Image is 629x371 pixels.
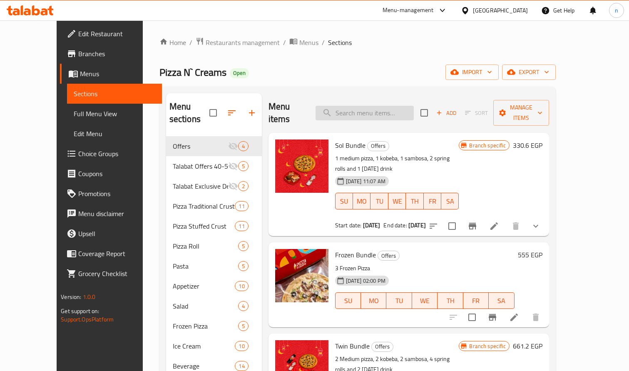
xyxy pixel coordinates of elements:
[235,341,248,351] div: items
[427,195,438,207] span: FR
[173,201,235,211] span: Pizza Traditional Crust
[299,37,318,47] span: Menus
[78,209,155,219] span: Menu disclaimer
[166,176,262,196] div: Talabat Exclusive Deals2
[204,104,222,122] span: Select all sections
[235,221,248,231] div: items
[60,24,162,44] a: Edit Restaurant
[60,224,162,244] a: Upsell
[206,37,280,47] span: Restaurants management
[492,295,511,307] span: SA
[74,129,155,139] span: Edit Menu
[228,181,238,191] svg: Inactive section
[424,193,441,209] button: FR
[443,217,461,235] span: Select to update
[235,281,248,291] div: items
[166,236,262,256] div: Pizza Roll5
[222,103,242,123] span: Sort sections
[78,149,155,159] span: Choice Groups
[173,281,235,291] span: Appetizer
[339,195,350,207] span: SU
[378,251,399,261] span: Offers
[173,341,235,351] div: Ice Cream
[173,221,235,231] div: Pizza Stuffed Crust
[526,307,546,327] button: delete
[269,100,306,125] h2: Menu items
[239,142,248,150] span: 4
[368,141,389,151] span: Offers
[390,295,408,307] span: TU
[173,301,238,311] span: Salad
[173,261,238,271] span: Pasta
[316,106,414,120] input: search
[364,295,383,307] span: MO
[173,161,228,171] span: Talabat Offers 40-50%
[361,292,386,309] button: MO
[353,193,370,209] button: MO
[335,139,365,152] span: Sol Bundle
[388,193,406,209] button: WE
[173,241,238,251] span: Pizza Roll
[238,181,249,191] div: items
[466,142,509,149] span: Branch specific
[238,321,249,331] div: items
[412,292,438,309] button: WE
[343,177,389,185] span: [DATE] 11:07 AM
[166,136,262,156] div: Offers4
[242,103,262,123] button: Add section
[239,322,248,330] span: 5
[83,291,96,302] span: 1.0.0
[196,37,280,48] a: Restaurants management
[78,189,155,199] span: Promotions
[173,321,238,331] span: Frozen Pizza
[462,216,482,236] button: Branch-specific-item
[289,37,318,48] a: Menus
[173,141,228,151] span: Offers
[239,262,248,270] span: 5
[173,361,235,371] div: Beverage
[238,261,249,271] div: items
[230,70,249,77] span: Open
[433,107,460,120] button: Add
[60,164,162,184] a: Coupons
[238,141,249,151] div: items
[238,241,249,251] div: items
[169,100,209,125] h2: Menu sections
[235,222,248,230] span: 11
[67,84,162,104] a: Sections
[166,316,262,336] div: Frozen Pizza5
[415,104,433,122] span: Select section
[60,244,162,264] a: Coverage Report
[60,184,162,204] a: Promotions
[473,6,528,15] div: [GEOGRAPHIC_DATA]
[275,249,328,302] img: Frozen Bundle
[74,89,155,99] span: Sections
[328,37,352,47] span: Sections
[275,139,328,193] img: Sol Bundle
[166,296,262,316] div: Salad4
[239,302,248,310] span: 4
[335,292,361,309] button: SU
[374,195,385,207] span: TU
[235,282,248,290] span: 10
[80,69,155,79] span: Menus
[502,65,556,80] button: export
[166,256,262,276] div: Pasta5
[463,292,489,309] button: FR
[438,292,463,309] button: TH
[166,216,262,236] div: Pizza Stuffed Crust11
[489,221,499,231] a: Edit menu item
[61,306,99,316] span: Get support on:
[435,108,457,118] span: Add
[166,196,262,216] div: Pizza Traditional Crust11
[60,144,162,164] a: Choice Groups
[61,291,81,302] span: Version:
[409,195,420,207] span: TH
[61,314,114,325] a: Support.OpsPlatform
